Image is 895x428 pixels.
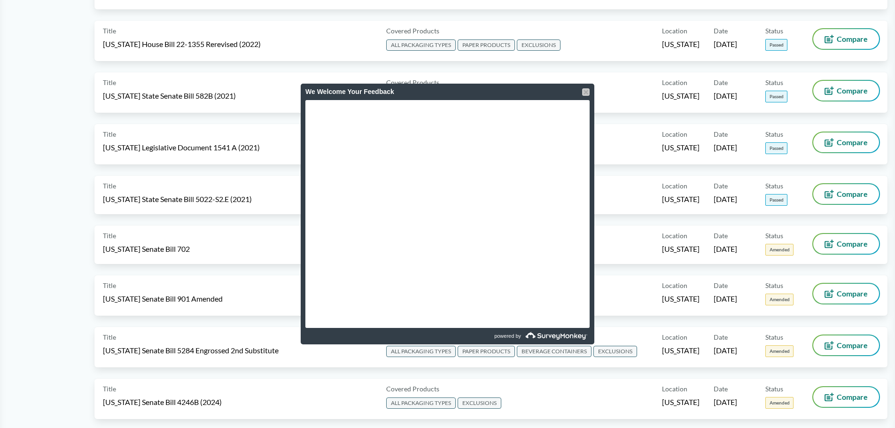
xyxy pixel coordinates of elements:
span: Status [765,181,783,191]
span: [DATE] [714,39,737,49]
span: Compare [837,240,868,248]
span: [US_STATE] Senate Bill 5284 Engrossed 2nd Substitute [103,345,279,356]
span: Location [662,129,687,139]
span: Location [662,26,687,36]
span: Location [662,332,687,342]
span: [US_STATE] [662,91,700,101]
span: [US_STATE] [662,294,700,304]
span: [US_STATE] State Senate Bill 582B (2021) [103,91,236,101]
span: Location [662,384,687,394]
span: Passed [765,142,787,154]
span: Compare [837,393,868,401]
span: Title [103,181,116,191]
span: Covered Products [386,78,439,87]
span: Date [714,280,728,290]
span: Compare [837,290,868,297]
span: Date [714,181,728,191]
span: EXCLUSIONS [458,397,501,409]
span: [DATE] [714,345,737,356]
span: [US_STATE] State Senate Bill 5022-S2.E (2021) [103,194,252,204]
button: Compare [813,284,879,303]
span: Compare [837,342,868,349]
span: [DATE] [714,397,737,407]
span: Status [765,78,783,87]
span: [US_STATE] [662,39,700,49]
span: Date [714,231,728,241]
span: [US_STATE] [662,345,700,356]
span: Passed [765,39,787,51]
span: Title [103,332,116,342]
span: [US_STATE] [662,194,700,204]
span: [US_STATE] [662,142,700,153]
span: Date [714,332,728,342]
a: powered by [449,328,590,344]
span: Title [103,280,116,290]
span: Covered Products [386,384,439,394]
span: Title [103,78,116,87]
span: Covered Products [386,26,439,36]
span: Title [103,384,116,394]
div: We Welcome Your Feedback [305,84,590,100]
span: Amended [765,294,794,305]
span: ALL PACKAGING TYPES [386,397,456,409]
span: Title [103,26,116,36]
span: [US_STATE] [662,397,700,407]
span: PAPER PRODUCTS [458,39,515,51]
span: Title [103,129,116,139]
span: Status [765,129,783,139]
span: Title [103,231,116,241]
span: Location [662,231,687,241]
span: Amended [765,345,794,357]
span: PAPER PRODUCTS [458,346,515,357]
span: ALL PACKAGING TYPES [386,346,456,357]
span: [US_STATE] Senate Bill 901 Amended [103,294,223,304]
span: Location [662,78,687,87]
span: ALL PACKAGING TYPES [386,39,456,51]
button: Compare [813,234,879,254]
button: Compare [813,29,879,49]
span: [DATE] [714,194,737,204]
span: Status [765,231,783,241]
span: [US_STATE] Senate Bill 4246B (2024) [103,397,222,407]
span: Status [765,280,783,290]
button: Compare [813,132,879,152]
span: Location [662,181,687,191]
span: Location [662,280,687,290]
span: BEVERAGE CONTAINERS [517,346,591,357]
span: Amended [765,244,794,256]
span: [US_STATE] Senate Bill 702 [103,244,190,254]
button: Compare [813,387,879,407]
span: Amended [765,397,794,409]
span: Status [765,332,783,342]
span: EXCLUSIONS [593,346,637,357]
button: Compare [813,81,879,101]
span: [US_STATE] Legislative Document 1541 A (2021) [103,142,260,153]
span: Passed [765,194,787,206]
span: [DATE] [714,91,737,101]
span: Status [765,384,783,394]
span: Status [765,26,783,36]
button: Compare [813,335,879,355]
span: EXCLUSIONS [517,39,560,51]
span: Date [714,26,728,36]
span: Date [714,384,728,394]
span: [US_STATE] House Bill 22-1355 Rerevised (2022) [103,39,261,49]
span: [DATE] [714,294,737,304]
span: [US_STATE] [662,244,700,254]
span: Passed [765,91,787,102]
span: [DATE] [714,244,737,254]
span: Compare [837,139,868,146]
span: Compare [837,190,868,198]
span: Compare [837,87,868,94]
span: Date [714,129,728,139]
span: Compare [837,35,868,43]
span: powered by [494,328,521,344]
span: [DATE] [714,142,737,153]
button: Compare [813,184,879,204]
span: Date [714,78,728,87]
